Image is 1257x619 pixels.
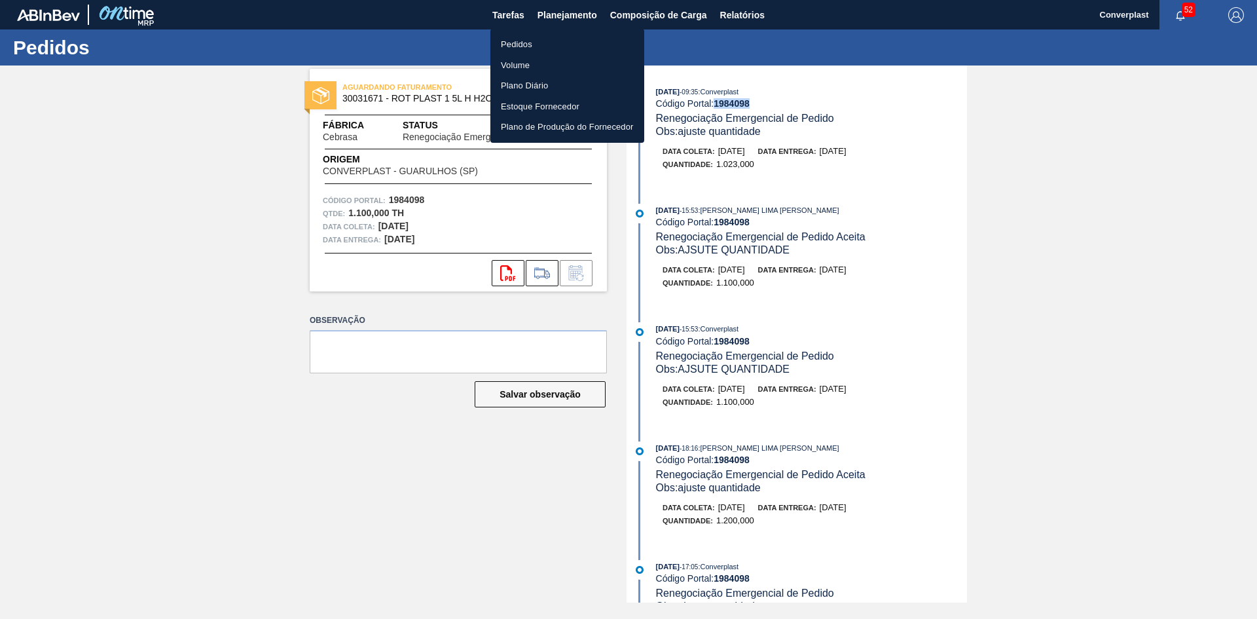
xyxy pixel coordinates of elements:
a: Volume [490,55,644,76]
a: Plano Diário [490,75,644,96]
a: Estoque Fornecedor [490,96,644,117]
a: Pedidos [490,34,644,55]
a: Plano de Produção do Fornecedor [490,117,644,138]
